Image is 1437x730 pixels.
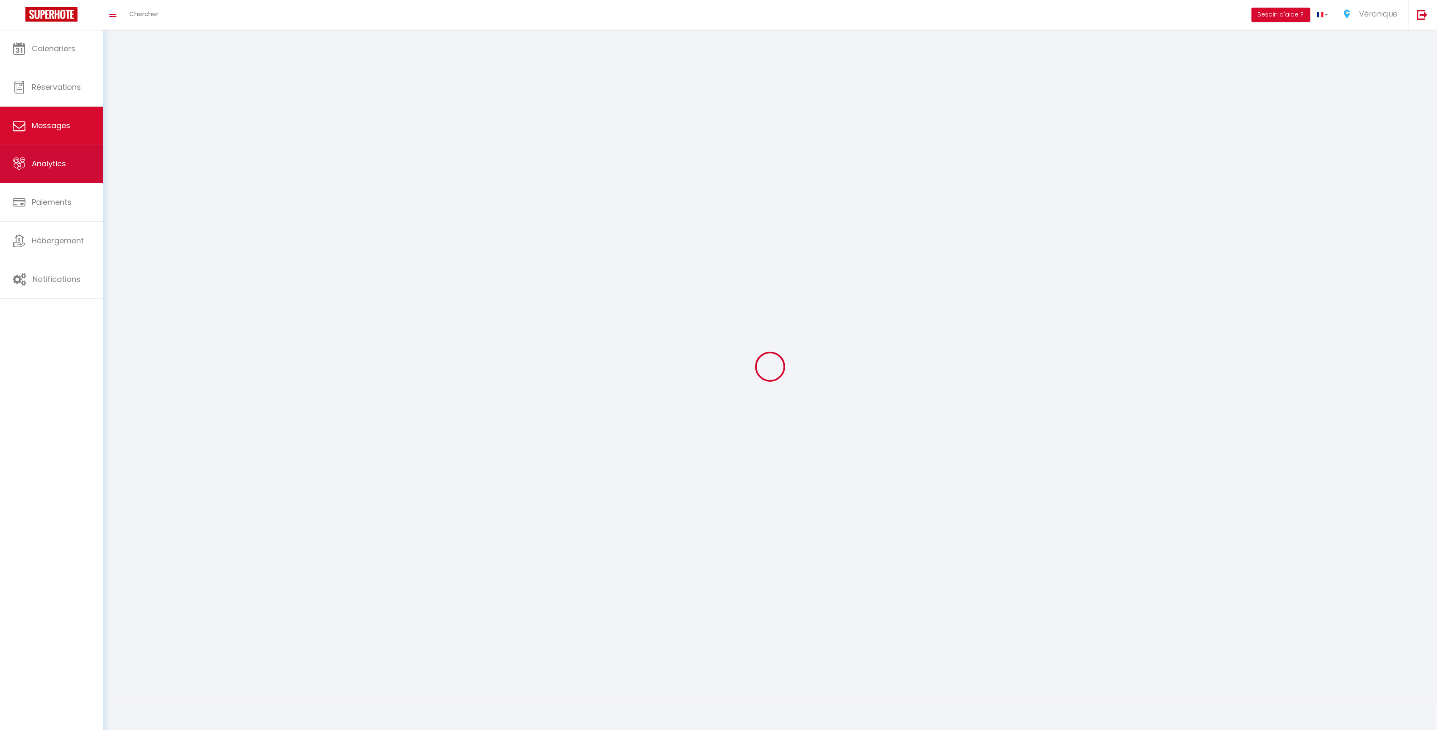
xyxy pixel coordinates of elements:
[1417,9,1428,20] img: logout
[129,9,158,18] span: Chercher
[32,120,70,131] span: Messages
[7,3,32,29] button: Ouvrir le widget de chat LiveChat
[32,235,84,246] span: Hébergement
[25,7,78,22] img: Super Booking
[1359,8,1398,19] span: Véronique
[1341,8,1354,20] img: ...
[32,82,81,92] span: Réservations
[32,43,75,54] span: Calendriers
[32,158,66,169] span: Analytics
[32,197,72,207] span: Paiements
[1251,8,1310,22] button: Besoin d'aide ?
[33,274,80,284] span: Notifications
